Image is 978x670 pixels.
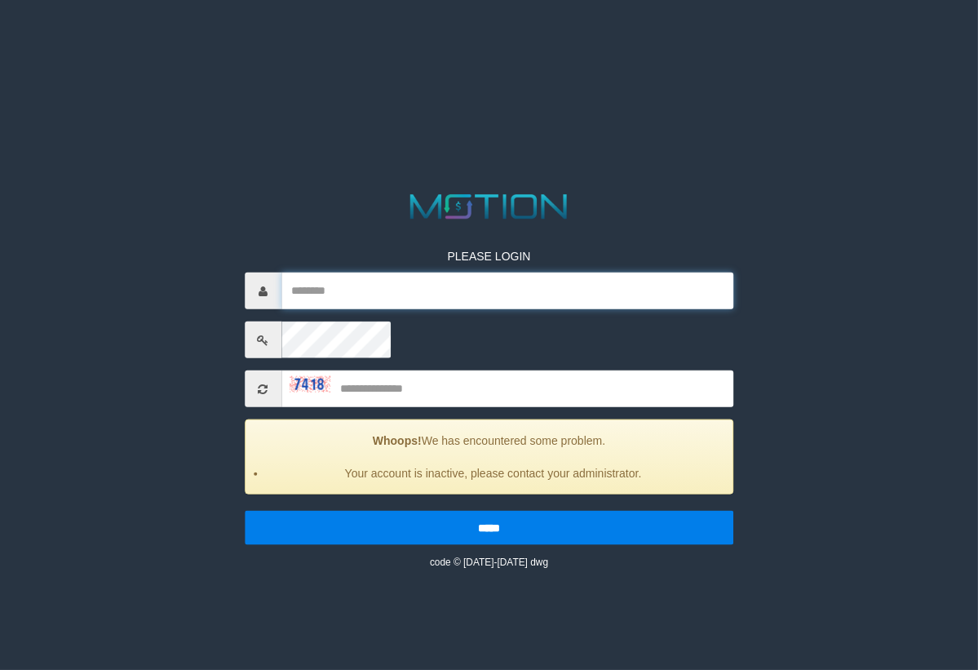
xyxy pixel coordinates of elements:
strong: Whoops! [373,434,422,447]
p: PLEASE LOGIN [245,248,734,264]
div: We has encountered some problem. [245,419,734,495]
li: Your account is inactive, please contact your administrator. [266,465,721,481]
img: captcha [290,375,330,392]
img: MOTION_logo.png [404,190,575,224]
small: code © [DATE]-[DATE] dwg [430,557,548,568]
